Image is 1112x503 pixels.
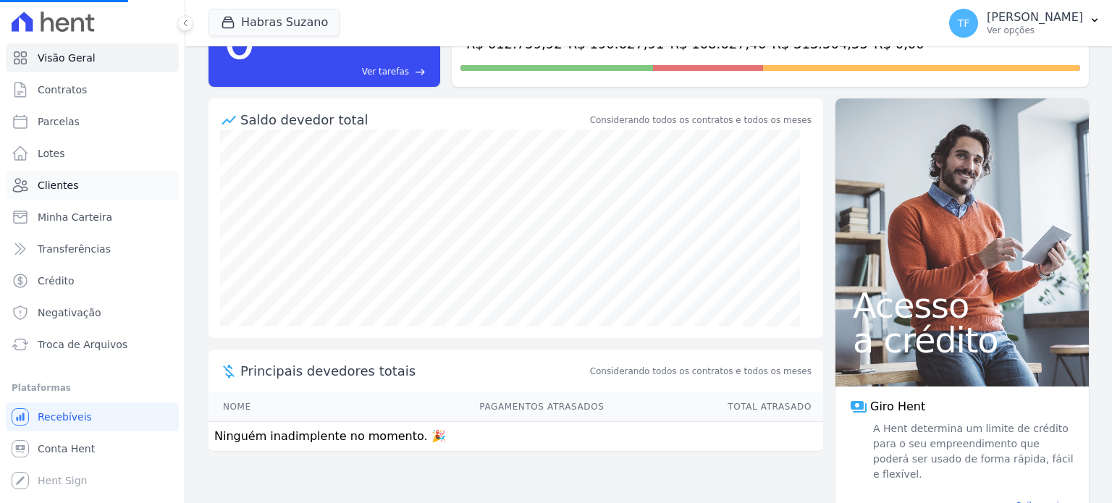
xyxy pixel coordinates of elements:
[38,305,101,320] span: Negativação
[38,51,96,65] span: Visão Geral
[208,422,823,452] td: Ninguém inadimplente no momento. 🎉
[362,65,409,78] span: Ver tarefas
[319,392,605,422] th: Pagamentos Atrasados
[240,361,587,381] span: Principais devedores totais
[6,330,179,359] a: Troca de Arquivos
[38,274,75,288] span: Crédito
[38,178,78,193] span: Clientes
[938,3,1112,43] button: TF [PERSON_NAME] Ver opções
[870,398,925,415] span: Giro Hent
[6,266,179,295] a: Crédito
[38,210,112,224] span: Minha Carteira
[870,421,1074,482] span: A Hent determina um limite de crédito para o seu empreendimento que poderá ser usado de forma ráp...
[262,65,426,78] a: Ver tarefas east
[6,298,179,327] a: Negativação
[6,203,179,232] a: Minha Carteira
[853,288,1071,323] span: Acesso
[208,9,340,36] button: Habras Suzano
[38,83,87,97] span: Contratos
[853,323,1071,358] span: a crédito
[240,110,587,130] div: Saldo devedor total
[38,441,95,456] span: Conta Hent
[6,107,179,136] a: Parcelas
[590,114,812,127] div: Considerando todos os contratos e todos os meses
[958,18,970,28] span: TF
[6,75,179,104] a: Contratos
[6,402,179,431] a: Recebíveis
[38,114,80,129] span: Parcelas
[6,43,179,72] a: Visão Geral
[38,146,65,161] span: Lotes
[208,392,319,422] th: Nome
[605,392,823,422] th: Total Atrasado
[6,234,179,263] a: Transferências
[38,242,111,256] span: Transferências
[6,139,179,168] a: Lotes
[6,171,179,200] a: Clientes
[590,365,812,378] span: Considerando todos os contratos e todos os meses
[987,10,1083,25] p: [PERSON_NAME]
[415,67,426,77] span: east
[38,337,127,352] span: Troca de Arquivos
[6,434,179,463] a: Conta Hent
[38,410,92,424] span: Recebíveis
[987,25,1083,36] p: Ver opções
[12,379,173,397] div: Plataformas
